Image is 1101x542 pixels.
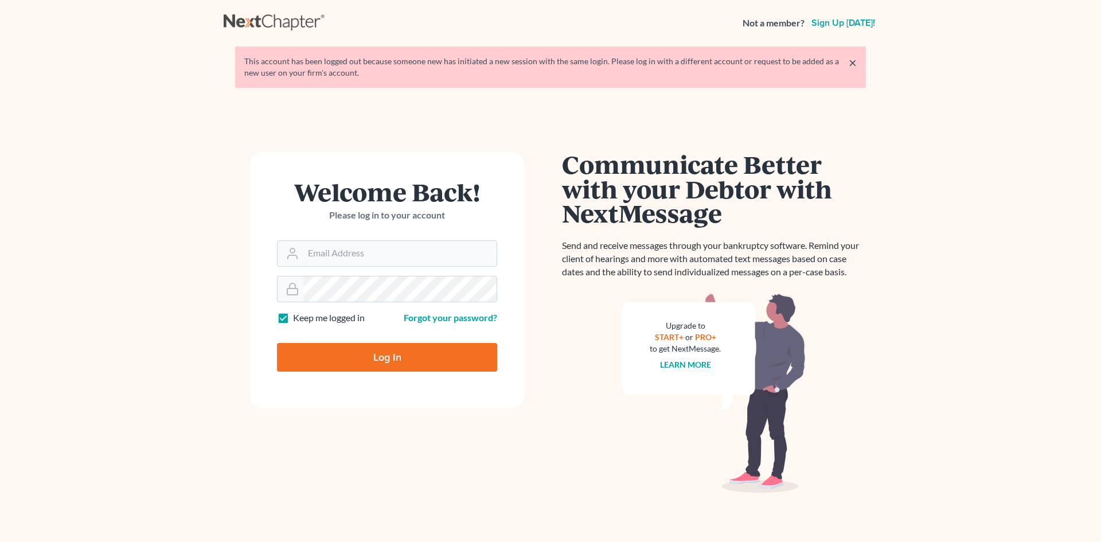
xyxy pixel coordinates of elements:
h1: Communicate Better with your Debtor with NextMessage [562,152,866,225]
input: Email Address [303,241,497,266]
a: START+ [655,332,684,342]
div: to get NextMessage. [650,343,721,354]
h1: Welcome Back! [277,180,497,204]
strong: Not a member? [743,17,805,30]
a: PRO+ [695,332,716,342]
p: Send and receive messages through your bankruptcy software. Remind your client of hearings and mo... [562,239,866,279]
span: or [685,332,693,342]
input: Log In [277,343,497,372]
div: This account has been logged out because someone new has initiated a new session with the same lo... [244,56,857,79]
label: Keep me logged in [293,311,365,325]
div: Upgrade to [650,320,721,332]
a: × [849,56,857,69]
p: Please log in to your account [277,209,497,222]
a: Forgot your password? [404,312,497,323]
a: Sign up [DATE]! [809,18,877,28]
img: nextmessage_bg-59042aed3d76b12b5cd301f8e5b87938c9018125f34e5fa2b7a6b67550977c72.svg [622,293,806,493]
a: Learn more [660,360,711,369]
